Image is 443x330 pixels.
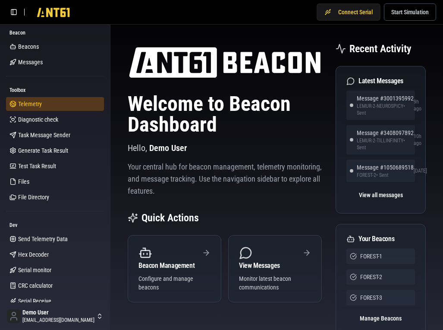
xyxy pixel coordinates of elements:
[22,309,94,317] span: Demo User
[317,3,380,21] button: Connect Serial
[6,248,104,261] a: Hex Decoder
[414,167,427,174] span: [DATE]
[6,40,104,53] a: Beacons
[357,163,414,172] span: Message # 1050689518
[6,26,104,40] div: Beacon
[18,193,49,201] span: File Directory
[18,250,49,259] span: Hex Decoder
[6,97,104,111] a: Telemetry
[6,232,104,246] a: Send Telemetry Data
[360,293,382,302] span: FOREST-3
[149,143,187,153] span: Demo User
[18,177,29,186] span: Files
[357,137,414,151] span: LEMUR-2-TILLINFINITY • Sent
[6,263,104,277] a: Serial monitor
[357,94,414,103] span: Message # 3001395992
[384,3,436,21] button: Start Simulation
[6,128,104,142] a: Task Message Sender
[6,294,104,308] a: Serial Receive
[3,306,107,327] button: Demo User[EMAIL_ADDRESS][DOMAIN_NAME]
[128,94,322,135] h1: Welcome to Beacon Dashboard
[360,252,382,261] span: FOREST-1
[414,133,421,147] span: 10h ago
[18,42,39,51] span: Beacons
[357,129,414,137] span: Message # 3408097892
[6,159,104,173] a: Test Task Result
[128,42,322,83] img: ANT61 logo
[6,190,104,204] a: File Directory
[6,144,104,157] a: Generate Task Result
[128,161,322,197] p: Your central hub for beacon management, telemetry monitoring, and message tracking. Use the navig...
[18,100,42,108] span: Telemetry
[6,218,104,232] div: Dev
[18,162,56,170] span: Test Task Result
[6,279,104,292] a: CRC calculator
[346,235,415,243] div: Your Beacons
[22,317,94,324] span: [EMAIL_ADDRESS][DOMAIN_NAME]
[18,146,68,155] span: Generate Task Result
[6,83,104,97] div: Toolbox
[360,273,382,281] span: FOREST-2
[18,115,58,124] span: Diagnostic check
[18,58,43,66] span: Messages
[349,42,412,56] h2: Recent Activity
[6,113,104,126] a: Diagnostic check
[239,262,311,269] div: View Messages
[18,266,51,274] span: Serial monitor
[128,142,322,154] p: Hello,
[414,98,421,112] span: 9h ago
[141,211,199,225] h2: Quick Actions
[239,274,311,292] div: Monitor latest beacon communications
[346,77,415,85] div: Latest Messages
[138,262,211,269] div: Beacon Management
[18,281,53,290] span: CRC calculator
[18,235,68,243] span: Send Telemetry Data
[138,274,211,292] div: Configure and manage beacons
[357,172,414,179] span: FOREST-2 • Sent
[18,131,70,139] span: Task Message Sender
[346,311,415,326] button: Manage Beacons
[18,297,51,305] span: Serial Receive
[357,103,414,116] span: LEMUR-2-NEUROSPICY • Sent
[6,55,104,69] a: Messages
[6,175,104,189] a: Files
[346,187,415,203] button: View all messages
